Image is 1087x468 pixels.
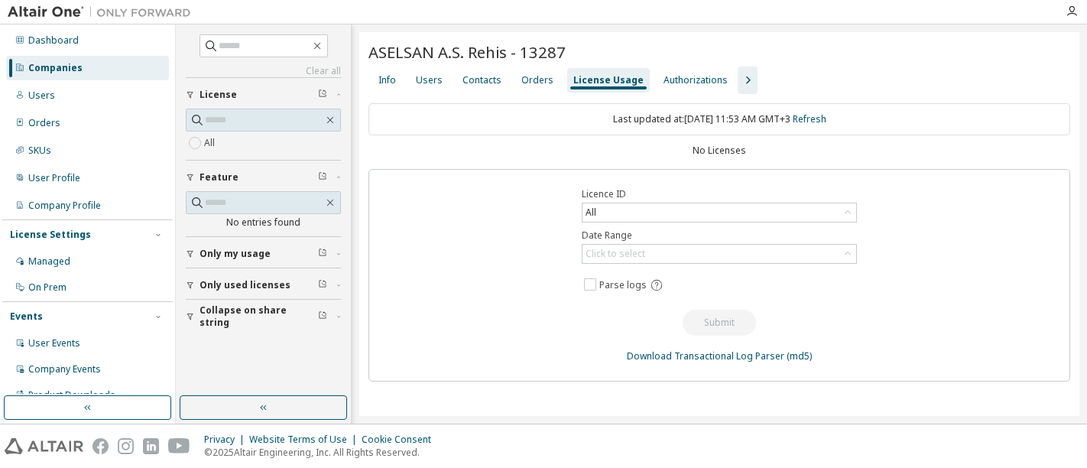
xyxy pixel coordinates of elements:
div: Click to select [586,248,645,260]
div: No Licenses [368,145,1070,157]
label: All [204,134,218,152]
div: SKUs [28,145,51,157]
a: Refresh [793,112,826,125]
div: License Usage [573,74,644,86]
div: Product Downloads [28,389,115,401]
label: Date Range [582,229,857,242]
div: Last updated at: [DATE] 11:53 AM GMT+3 [368,103,1070,135]
div: Companies [28,62,83,74]
span: Feature [200,171,238,184]
div: Contacts [462,74,501,86]
div: Website Terms of Use [249,434,362,446]
div: License Settings [10,229,91,241]
div: Cookie Consent [362,434,440,446]
button: License [186,78,341,112]
div: Users [416,74,443,86]
button: Collapse on share string [186,300,341,333]
span: Clear filter [318,171,327,184]
img: instagram.svg [118,438,134,454]
span: Clear filter [318,248,327,260]
div: Privacy [204,434,249,446]
div: User Events [28,337,80,349]
button: Submit [683,310,756,336]
div: User Profile [28,172,80,184]
img: facebook.svg [92,438,109,454]
button: Only used licenses [186,268,341,302]
div: No entries found [186,216,341,229]
button: Feature [186,161,341,194]
div: Click to select [582,245,856,263]
img: youtube.svg [168,438,190,454]
span: Only my usage [200,248,271,260]
button: Only my usage [186,237,341,271]
span: License [200,89,237,101]
span: ASELSAN A.S. Rehis - 13287 [368,41,566,63]
div: All [582,203,856,222]
img: Altair One [8,5,199,20]
img: linkedin.svg [143,438,159,454]
div: All [583,204,599,221]
div: Events [10,310,43,323]
p: © 2025 Altair Engineering, Inc. All Rights Reserved. [204,446,440,459]
div: On Prem [28,281,67,294]
div: Orders [521,74,553,86]
div: Managed [28,255,70,268]
a: Download Transactional Log Parser [627,349,784,362]
span: Clear filter [318,279,327,291]
a: (md5) [787,349,812,362]
div: Company Profile [28,200,101,212]
span: Clear filter [318,89,327,101]
div: Orders [28,117,60,129]
div: Users [28,89,55,102]
img: altair_logo.svg [5,438,83,454]
div: Company Events [28,363,101,375]
label: Licence ID [582,188,857,200]
div: Info [378,74,396,86]
div: Authorizations [664,74,728,86]
div: Dashboard [28,34,79,47]
a: Clear all [186,65,341,77]
span: Clear filter [318,310,327,323]
span: Collapse on share string [200,304,318,329]
span: Only used licenses [200,279,290,291]
span: Parse logs [599,279,647,291]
